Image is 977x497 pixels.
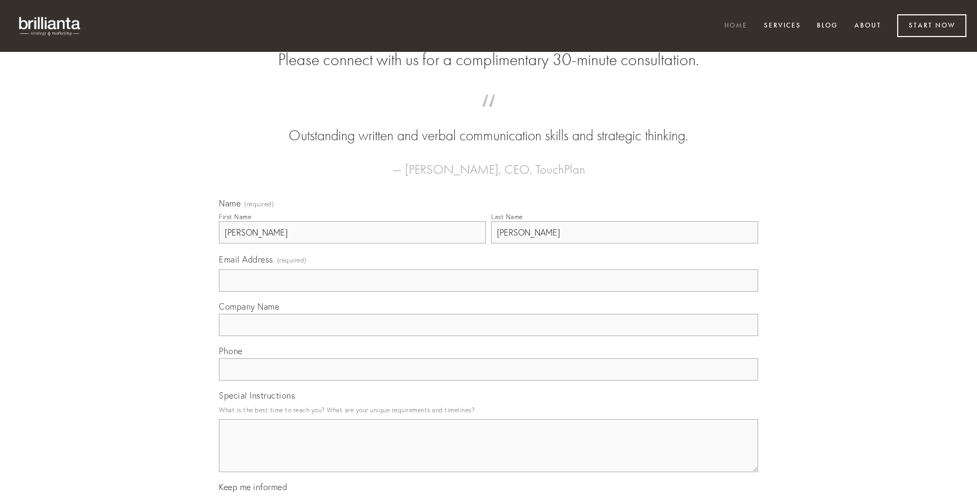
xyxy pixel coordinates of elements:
[491,213,523,221] div: Last Name
[717,17,754,35] a: Home
[219,390,295,401] span: Special Instructions
[219,346,243,356] span: Phone
[236,146,741,180] figcaption: — [PERSON_NAME], CEO, TouchPlan
[847,17,888,35] a: About
[897,14,966,37] a: Start Now
[219,482,287,492] span: Keep me informed
[219,403,758,417] p: What is the best time to reach you? What are your unique requirements and timelines?
[219,213,251,221] div: First Name
[277,253,307,267] span: (required)
[219,254,273,265] span: Email Address
[219,198,241,209] span: Name
[219,50,758,70] h2: Please connect with us for a complimentary 30-minute consultation.
[757,17,808,35] a: Services
[810,17,845,35] a: Blog
[219,301,279,312] span: Company Name
[236,105,741,146] blockquote: Outstanding written and verbal communication skills and strategic thinking.
[244,201,274,207] span: (required)
[11,11,90,41] img: brillianta - research, strategy, marketing
[236,105,741,125] span: “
